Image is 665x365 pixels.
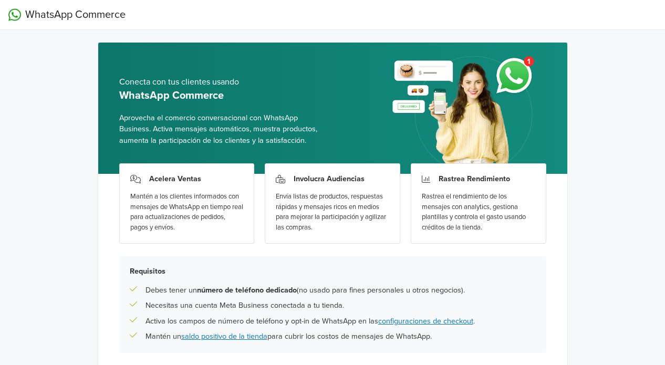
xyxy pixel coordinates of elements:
[130,192,244,233] div: Mantén a los clientes informados con mensajes de WhatsApp en tiempo real para actualizaciones de ...
[294,174,365,183] h3: Involucra Audiencias
[439,174,510,183] h3: Rastrea Rendimiento
[146,316,475,327] p: Activa los campos de número de teléfono y opt-in de WhatsApp en las .
[8,8,21,21] img: WhatsApp
[378,317,473,326] a: configuraciones de checkout
[146,331,432,342] p: Mantén un para cubrir los costos de mensajes de WhatsApp.
[146,285,465,296] p: Debes tener un (no usado para fines personales u otros negocios).
[130,267,536,276] h5: Requisitos
[197,286,297,295] b: número de teléfono dedicado
[276,192,389,233] div: Envía listas de productos, respuestas rápidas y mensajes ricos en medios para mejorar la particip...
[25,7,126,23] span: WhatsApp Commerce
[119,112,325,147] span: Aprovecha el comercio conversacional con WhatsApp Business. Activa mensajes automáticos, muestra ...
[149,174,201,183] h3: Acelera Ventas
[119,89,325,102] h5: WhatsApp Commerce
[422,192,535,233] div: Rastrea el rendimiento de los mensajes con analytics, gestiona plantillas y controla el gasto usa...
[119,77,325,87] h5: Conecta con tus clientes usando
[181,332,267,341] a: saldo positivo de la tienda
[146,300,344,311] p: Necesitas una cuenta Meta Business conectada a tu tienda.
[383,50,546,174] img: whatsapp_setup_banner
